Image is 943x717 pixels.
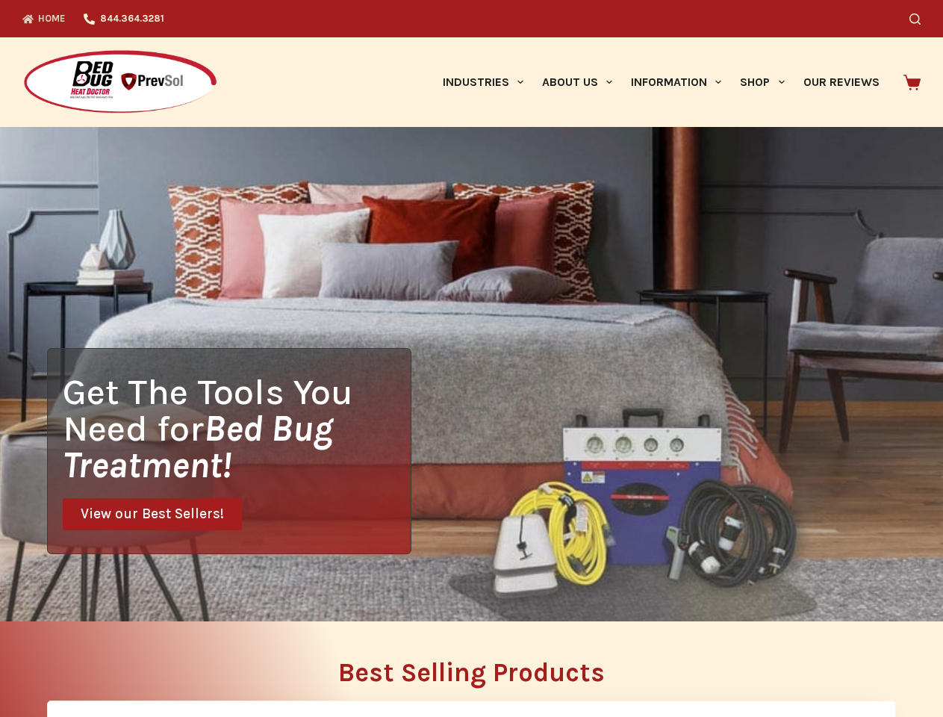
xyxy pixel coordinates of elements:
a: Information [622,37,731,127]
a: Shop [731,37,794,127]
a: Industries [433,37,532,127]
a: Our Reviews [794,37,888,127]
button: Open LiveChat chat widget [12,6,57,51]
a: About Us [532,37,621,127]
a: View our Best Sellers! [63,498,242,530]
span: View our Best Sellers! [81,507,224,521]
h2: Best Selling Products [47,659,896,686]
button: Search [909,13,921,25]
h1: Get The Tools You Need for [63,373,411,483]
img: Prevsol/Bed Bug Heat Doctor [22,49,218,116]
i: Bed Bug Treatment! [63,407,333,486]
nav: Primary [433,37,888,127]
